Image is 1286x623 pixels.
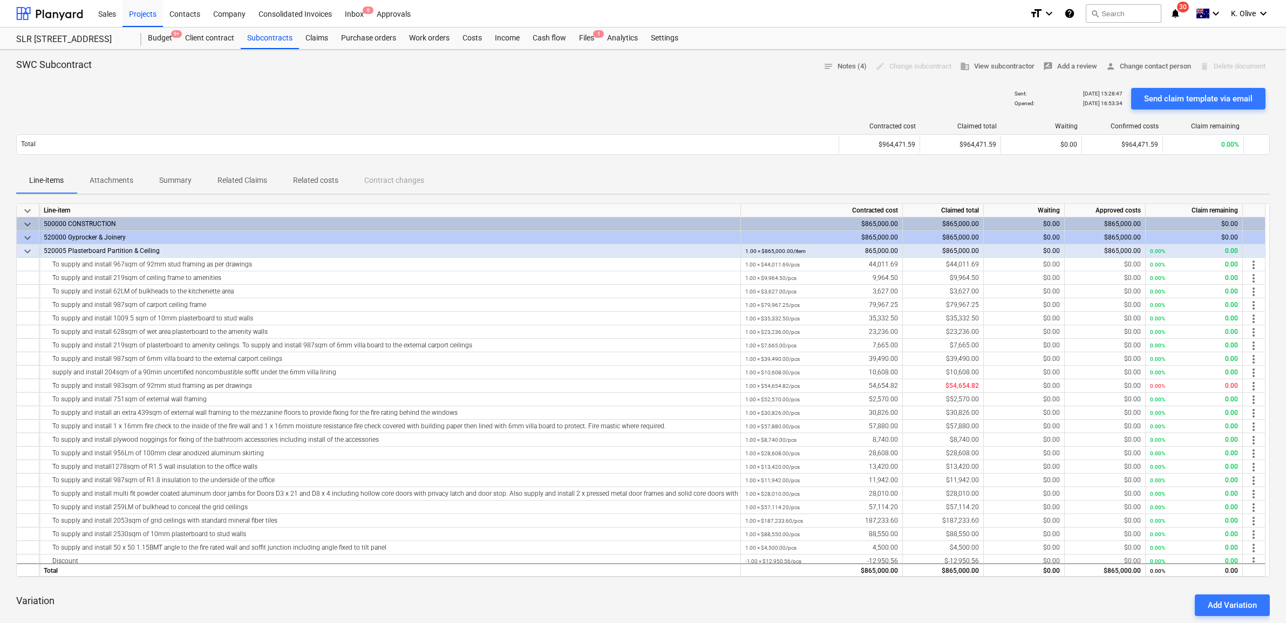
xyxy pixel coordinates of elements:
div: 0.00 [1150,487,1238,501]
small: 0.00% [1150,504,1165,510]
small: 1.00 × $39,490.00 / pcs [745,356,800,362]
span: $0.00 [1124,409,1141,416]
span: $0.00 [1043,490,1060,497]
div: Settings [644,28,685,49]
small: 0.00% [1150,275,1165,281]
div: Claim remaining [1146,204,1243,217]
span: $0.00 [1124,274,1141,282]
small: 0.00% [1150,477,1165,483]
div: $865,000.00 [903,231,984,244]
div: 7,665.00 [745,339,898,352]
div: 0.00 [1150,285,1238,298]
div: To supply and install 1009.5 sqm of 10mm plasterboard to stud walls [44,312,736,325]
span: View subcontractor [960,60,1035,73]
small: 0.00% [1150,343,1165,348]
span: more_vert [1247,488,1260,501]
div: 8,740.00 [745,433,898,447]
span: $44,011.69 [946,261,979,268]
div: $865,000.00 [741,217,903,231]
a: Cash flow [526,28,573,49]
small: 0.00% [1150,248,1165,254]
span: 9+ [171,30,182,38]
div: 9,964.50 [745,271,898,285]
div: supply and install 204sqm of a 90min uncertified noncombustible soffit under the 6mm villa lining [44,366,736,379]
div: 187,233.60 [745,514,898,528]
div: To supply and install 62LM of bulkheads to the kitchenette area [44,285,736,298]
small: 1.00 × $13,420.00 / pcs [745,464,800,470]
span: $0.00 [1043,476,1060,484]
span: $8,740.00 [950,436,979,443]
small: 0.00% [1150,356,1165,362]
small: 1.00 × $44,011.69 / pcs [745,262,800,268]
span: $0.00 [1124,355,1141,362]
span: $13,420.00 [946,463,979,470]
p: Related costs [293,175,338,186]
div: 0.00 [1150,244,1238,258]
small: 0.00% [1150,369,1165,375]
div: 39,490.00 [745,352,898,366]
small: 1.00 × $8,740.00 / pcs [745,437,797,443]
span: more_vert [1247,393,1260,406]
div: $865,000.00 [1065,563,1146,577]
div: 28,608.00 [745,447,898,460]
span: $0.00 [1124,301,1141,309]
small: 0.00% [1150,262,1165,268]
span: 1 [593,30,604,38]
button: Change contact person [1101,58,1195,75]
span: $7,665.00 [950,341,979,349]
div: 57,114.20 [745,501,898,514]
a: Purchase orders [335,28,403,49]
small: 1.00 × $187,233.60 / pcs [745,518,803,524]
span: $0.00 [1043,355,1060,362]
div: $865,000.00 [903,217,984,231]
span: $0.00 [1043,395,1060,403]
div: To supply and install 259LM of bulkhead to conceal the grid ceilings [44,501,736,514]
small: 1.00 × $30,826.00 / pcs [745,410,800,416]
span: $0.00 [1043,463,1060,470]
span: $0.00 [1124,476,1141,484]
div: To supply and install 2053sqm of grid ceilings with standard mineral fiber tiles [44,514,736,528]
div: Send claim template via email [1144,92,1253,106]
div: 3,627.00 [745,285,898,298]
span: $964,471.59 [960,141,996,148]
p: Attachments [90,175,133,186]
div: 0.00 [1150,312,1238,325]
span: $0.00 [1043,314,1060,322]
span: $0.00 [1124,368,1141,376]
small: 0.00% [1150,464,1165,470]
div: 13,420.00 [745,460,898,474]
div: Line-item [39,204,741,217]
span: $0.00 [1124,314,1141,322]
div: 0.00 [1150,379,1238,393]
div: Claimed total [924,122,997,130]
a: Client contract [179,28,241,49]
span: notes [824,61,833,71]
small: 1.00 × $35,332.50 / pcs [745,316,800,321]
span: $0.00 [1124,328,1141,336]
span: $0.00 [1043,301,1060,309]
div: Approved costs [1065,204,1146,217]
div: Work orders [403,28,456,49]
div: 79,967.25 [745,298,898,312]
p: Related Claims [217,175,267,186]
span: Notes (4) [824,60,867,73]
div: 30,826.00 [745,406,898,420]
p: Summary [159,175,192,186]
a: Budget9+ [141,28,179,49]
div: Files [573,28,601,49]
div: 11,942.00 [745,474,898,487]
i: keyboard_arrow_down [1043,7,1056,20]
p: SWC Subcontract [16,58,92,71]
span: $0.00 [1124,422,1141,430]
span: $0.00 [1043,436,1060,443]
div: $865,000.00 [741,231,903,244]
div: 35,332.50 [745,312,898,325]
span: person [1106,61,1115,71]
div: 520000 Gyprocker & Joinery [44,231,736,244]
small: 1.00 × $28,010.00 / pcs [745,491,800,497]
small: 1.00 × $52,570.00 / pcs [745,396,800,402]
small: 1.00 × $28,608.00 / pcs [745,450,800,456]
span: keyboard_arrow_down [21,218,34,231]
a: Income [488,28,526,49]
small: 0.00% [1150,423,1165,429]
